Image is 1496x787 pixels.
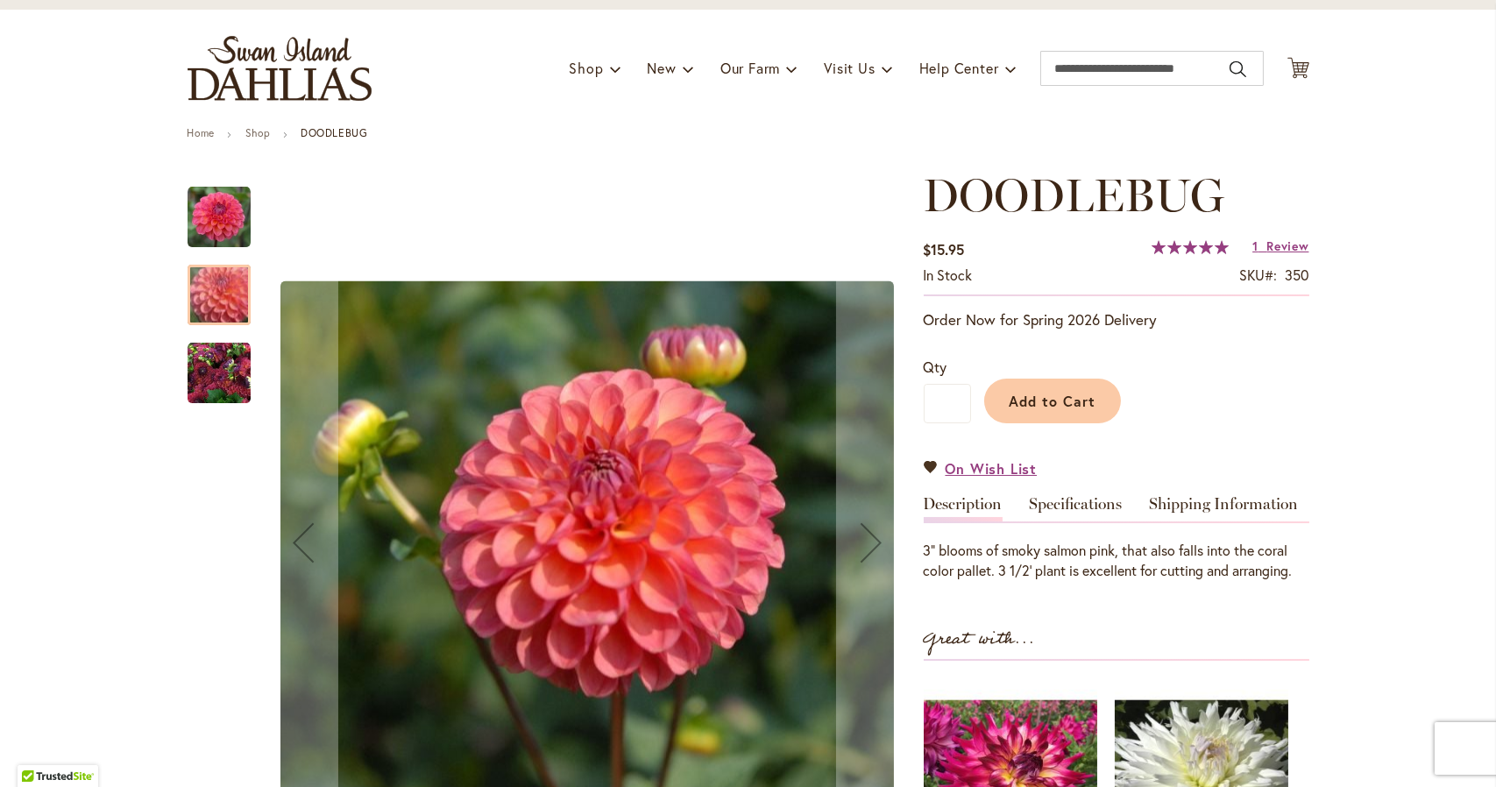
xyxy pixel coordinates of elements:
[188,186,251,249] img: DOODLEBUG
[824,59,875,77] span: Visit Us
[188,36,372,101] a: store logo
[188,247,268,325] div: DOODLEBUG
[924,458,1038,479] a: On Wish List
[1252,238,1308,254] a: 1 Review
[13,725,62,774] iframe: Launch Accessibility Center
[924,266,973,286] div: Availability
[188,126,215,139] a: Home
[924,541,1309,581] div: 3" blooms of smoky salmon pink, that also falls into the coral color pallet. 3 1/2' plant is exce...
[1252,238,1258,254] span: 1
[924,309,1309,330] p: Order Now for Spring 2026 Delivery
[924,240,965,259] span: $15.95
[245,126,270,139] a: Shop
[188,342,251,405] img: DOODLEBUG
[301,126,367,139] strong: DOODLEBUG
[924,167,1225,223] span: DOODLEBUG
[924,496,1003,521] a: Description
[569,59,603,77] span: Shop
[919,59,999,77] span: Help Center
[188,169,268,247] div: DOODLEBUG
[1030,496,1123,521] a: Specifications
[924,266,973,284] span: In stock
[1152,240,1229,254] div: 100%
[924,496,1309,581] div: Detailed Product Info
[924,625,1036,654] strong: Great with...
[1150,496,1299,521] a: Shipping Information
[720,59,780,77] span: Our Farm
[188,325,251,403] div: DOODLEBUG
[984,379,1121,423] button: Add to Cart
[647,59,676,77] span: New
[1266,238,1308,254] span: Review
[946,458,1038,479] span: On Wish List
[1240,266,1278,284] strong: SKU
[1286,266,1309,286] div: 350
[1009,392,1095,410] span: Add to Cart
[924,358,947,376] span: Qty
